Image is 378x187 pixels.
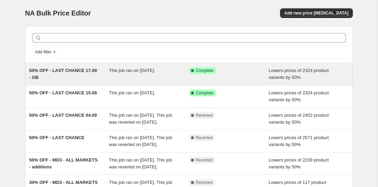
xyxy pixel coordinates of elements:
[269,135,329,147] span: Lowers prices of 2571 product variants by 50%
[196,90,213,96] span: Complete
[109,113,172,125] span: This job ran on [DATE]. This job was reverted on [DATE].
[196,113,213,118] span: Reverted
[269,157,329,169] span: Lowers prices of 2239 product variants by 50%
[284,10,348,16] span: Add new price [MEDICAL_DATA]
[269,90,329,102] span: Lowers prices of 2324 product variants by 50%
[196,135,213,141] span: Reverted
[196,157,213,163] span: Reverted
[25,9,91,17] span: NA Bulk Price Editor
[29,135,84,140] span: 50% OFF - LAST CHANCE
[109,135,172,147] span: This job ran on [DATE]. This job was reverted on [DATE].
[196,180,213,185] span: Reverted
[280,8,352,18] button: Add new price [MEDICAL_DATA]
[35,49,51,55] span: Add filter
[29,113,97,118] span: 50% OFF - LAST CHANCE 04.09
[196,68,213,73] span: Complete
[109,68,155,73] span: This job ran on [DATE].
[32,48,60,56] button: Add filter
[269,113,329,125] span: Lowers prices of 2452 product variants by 50%
[29,157,98,169] span: 50% OFF - MD3 - ALL MARKETS - additions
[109,90,155,95] span: This job ran on [DATE].
[109,157,172,169] span: This job ran on [DATE]. This job was reverted on [DATE].
[29,68,97,80] span: 50% OFF - LAST CHANCE 17.09 - GB
[29,90,97,95] span: 50% OFF - LAST CHANCE 15.09
[269,68,329,80] span: Lowers prices of 2324 product variants by 50%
